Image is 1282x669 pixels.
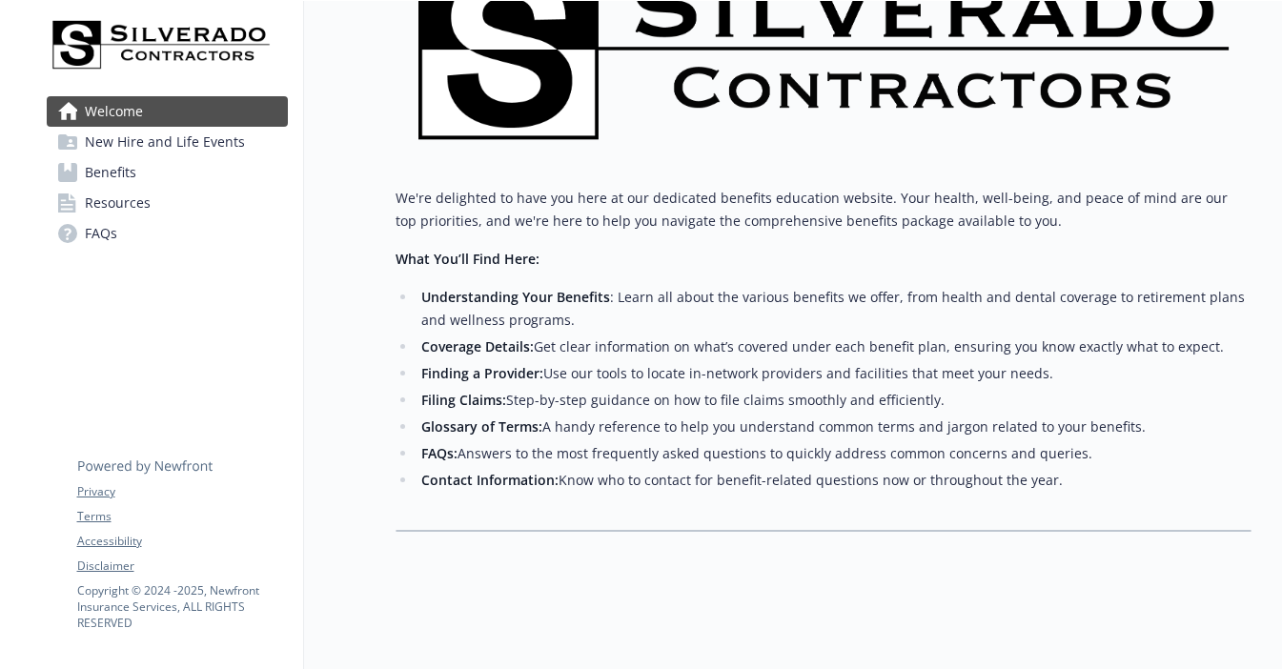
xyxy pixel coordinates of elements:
[421,471,559,489] strong: Contact Information:
[85,127,245,157] span: New Hire and Life Events
[85,96,143,127] span: Welcome
[421,444,458,462] strong: FAQs:
[396,250,539,268] strong: What You’ll Find Here:
[417,469,1251,492] li: Know who to contact for benefit-related questions now or throughout the year.
[421,417,542,436] strong: Glossary of Terms:
[77,557,287,575] a: Disclaimer
[47,127,288,157] a: New Hire and Life Events
[417,335,1251,358] li: Get clear information on what’s covered under each benefit plan, ensuring you know exactly what t...
[85,218,117,249] span: FAQs
[85,188,151,218] span: Resources
[421,288,610,306] strong: Understanding Your Benefits
[77,508,287,525] a: Terms
[47,188,288,218] a: Resources
[77,483,287,500] a: Privacy
[421,391,506,409] strong: Filing Claims:
[417,416,1251,438] li: A handy reference to help you understand common terms and jargon related to your benefits.
[77,533,287,550] a: Accessibility
[417,389,1251,412] li: Step-by-step guidance on how to file claims smoothly and efficiently.
[396,187,1251,233] p: We're delighted to have you here at our dedicated benefits education website. Your health, well-b...
[47,157,288,188] a: Benefits
[421,364,543,382] strong: Finding a Provider:
[47,218,288,249] a: FAQs
[77,582,287,631] p: Copyright © 2024 - 2025 , Newfront Insurance Services, ALL RIGHTS RESERVED
[417,442,1251,465] li: Answers to the most frequently asked questions to quickly address common concerns and queries.
[417,286,1251,332] li: : Learn all about the various benefits we offer, from health and dental coverage to retirement pl...
[417,362,1251,385] li: Use our tools to locate in-network providers and facilities that meet your needs.
[421,337,534,355] strong: Coverage Details:
[85,157,136,188] span: Benefits
[47,96,288,127] a: Welcome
